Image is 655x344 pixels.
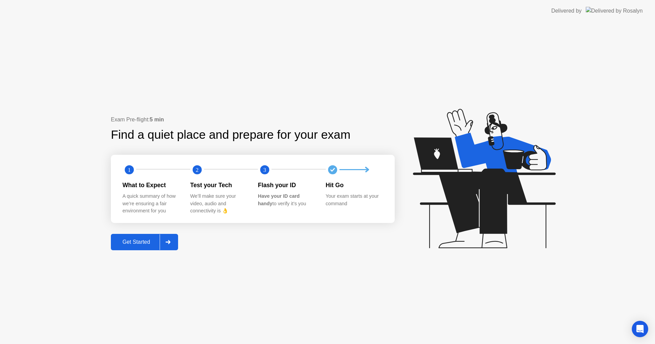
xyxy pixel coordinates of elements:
div: Open Intercom Messenger [632,321,648,337]
text: 1 [128,166,131,173]
text: 3 [263,166,266,173]
div: Your exam starts at your command [326,193,383,207]
div: Hit Go [326,181,383,190]
div: A quick summary of how we’re ensuring a fair environment for you [122,193,179,215]
b: 5 min [150,117,164,122]
text: 2 [195,166,198,173]
div: Delivered by [551,7,582,15]
button: Get Started [111,234,178,250]
div: What to Expect [122,181,179,190]
div: Flash your ID [258,181,315,190]
div: Test your Tech [190,181,247,190]
b: Have your ID card handy [258,193,300,206]
div: to verify it’s you [258,193,315,207]
div: Get Started [113,239,160,245]
div: We’ll make sure your video, audio and connectivity is 👌 [190,193,247,215]
img: Delivered by Rosalyn [586,7,643,15]
div: Find a quiet place and prepare for your exam [111,126,351,144]
div: Exam Pre-flight: [111,116,395,124]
